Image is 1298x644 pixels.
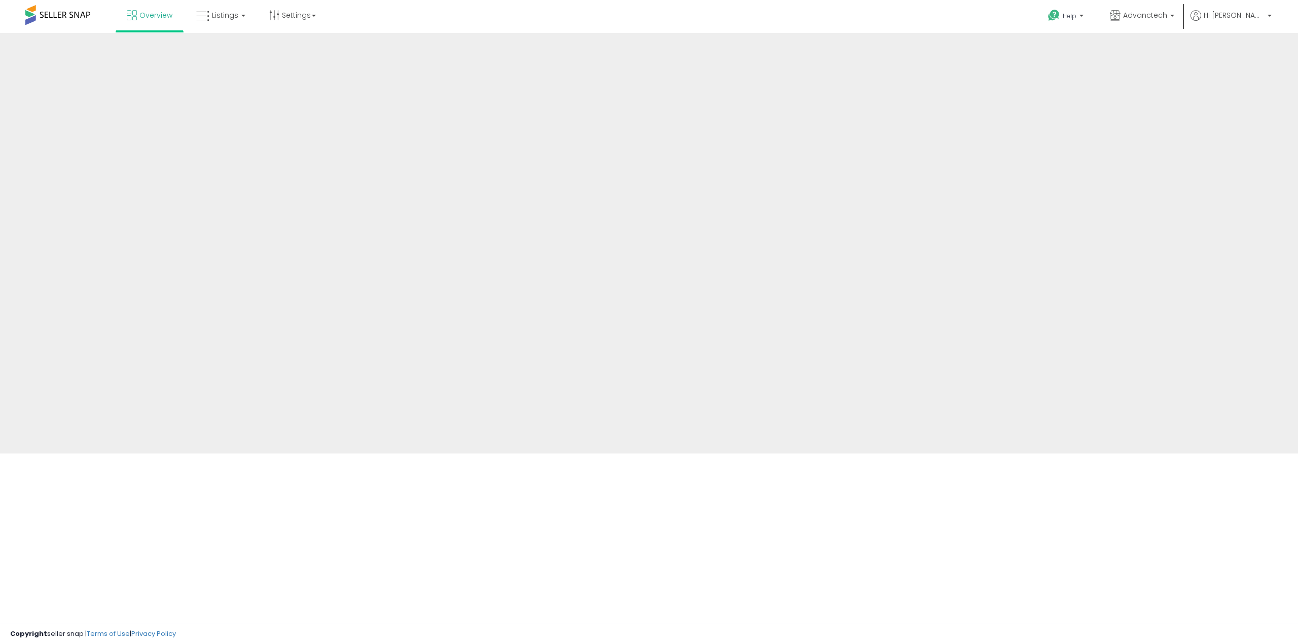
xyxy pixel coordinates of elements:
a: Help [1040,2,1094,33]
span: Listings [212,10,238,20]
a: Hi [PERSON_NAME] [1191,10,1272,33]
i: Get Help [1048,9,1060,22]
span: Hi [PERSON_NAME] [1204,10,1265,20]
span: Advanctech [1123,10,1167,20]
span: Overview [139,10,172,20]
span: Help [1063,12,1076,20]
